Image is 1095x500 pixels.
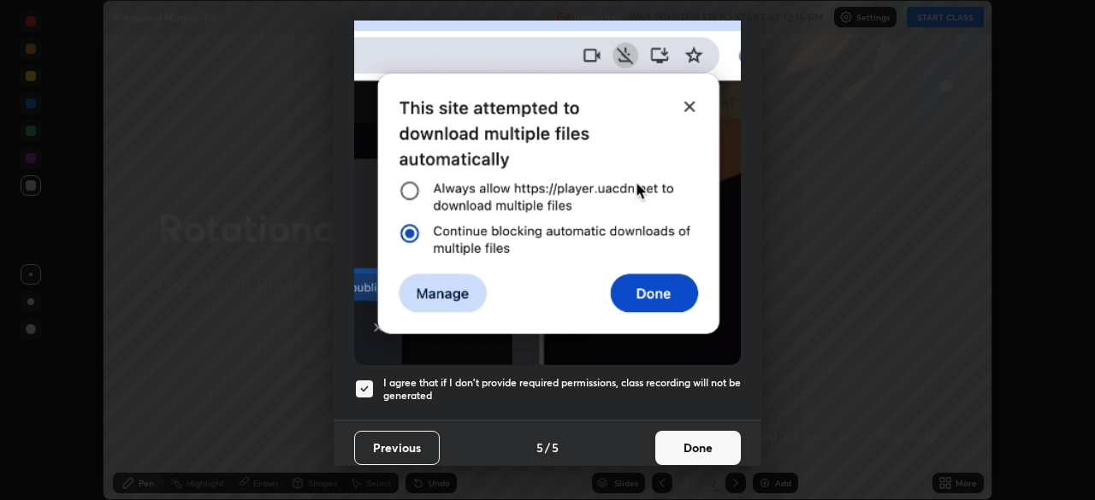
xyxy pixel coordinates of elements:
button: Previous [354,431,440,465]
h4: / [545,438,550,456]
h4: 5 [552,438,559,456]
button: Done [655,431,741,465]
h4: 5 [536,438,543,456]
h5: I agree that if I don't provide required permissions, class recording will not be generated [383,376,741,403]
